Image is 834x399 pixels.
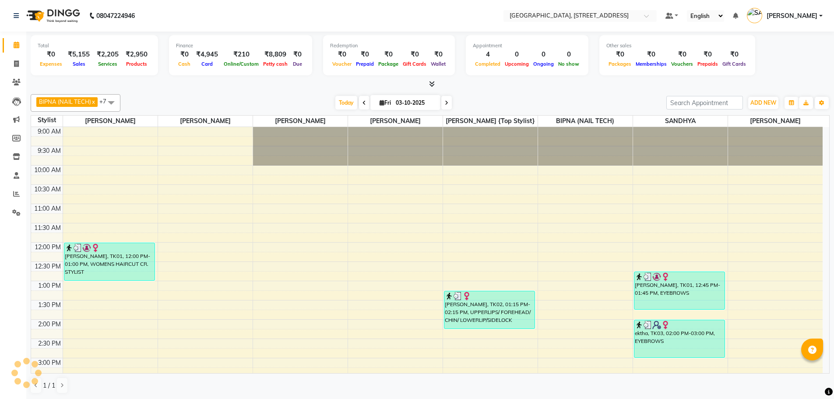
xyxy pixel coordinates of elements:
span: Wallet [429,61,448,67]
div: ₹0 [176,49,193,60]
span: Completed [473,61,503,67]
div: 3:00 PM [36,358,63,367]
div: Stylist [31,116,63,125]
div: ₹0 [401,49,429,60]
div: ₹0 [720,49,748,60]
div: ₹0 [330,49,354,60]
div: ₹5,155 [64,49,93,60]
span: Sales [70,61,88,67]
span: [PERSON_NAME] [767,11,817,21]
div: 2:30 PM [36,339,63,348]
span: Packages [606,61,633,67]
span: Memberships [633,61,669,67]
div: ₹2,205 [93,49,122,60]
span: [PERSON_NAME] [253,116,348,127]
span: Today [335,96,357,109]
div: 9:00 AM [36,127,63,136]
span: Prepaids [695,61,720,67]
span: [PERSON_NAME] [728,116,823,127]
div: 2:00 PM [36,320,63,329]
div: 12:00 PM [33,243,63,252]
div: Total [38,42,151,49]
div: 0 [503,49,531,60]
span: [PERSON_NAME] [158,116,253,127]
div: [PERSON_NAME], TK01, 12:45 PM-01:45 PM, EYEBROWS [634,272,725,309]
div: ₹0 [669,49,695,60]
div: 0 [556,49,581,60]
div: 11:00 AM [32,204,63,213]
div: ₹4,945 [193,49,222,60]
div: 10:00 AM [32,166,63,175]
img: SANJU CHHETRI [747,8,762,23]
div: 9:30 AM [36,146,63,155]
span: Voucher [330,61,354,67]
span: SANDHYA [633,116,728,127]
div: Finance [176,42,305,49]
span: [PERSON_NAME] [63,116,158,127]
span: BIPNA (NAIL TECH) [39,98,91,105]
span: Card [199,61,215,67]
div: ₹0 [376,49,401,60]
div: 0 [531,49,556,60]
div: Redemption [330,42,448,49]
span: Prepaid [354,61,376,67]
span: Vouchers [669,61,695,67]
div: ₹0 [354,49,376,60]
a: x [91,98,95,105]
span: Due [291,61,304,67]
div: [PERSON_NAME], TK01, 12:00 PM-01:00 PM, WOMENS HAIRCUT CR. STYLIST [64,243,155,280]
div: ₹8,809 [261,49,290,60]
span: [PERSON_NAME] {Top stylist} [443,116,538,127]
div: 1:00 PM [36,281,63,290]
div: ₹0 [429,49,448,60]
div: ₹0 [633,49,669,60]
span: 1 / 1 [43,381,55,390]
span: [PERSON_NAME] [348,116,443,127]
div: ₹0 [606,49,633,60]
div: 4 [473,49,503,60]
div: 11:30 AM [32,223,63,233]
span: Gift Cards [401,61,429,67]
div: 10:30 AM [32,185,63,194]
div: ₹0 [695,49,720,60]
input: Search Appointment [666,96,743,109]
span: Package [376,61,401,67]
input: 2025-10-03 [393,96,437,109]
span: Expenses [38,61,64,67]
span: Products [124,61,149,67]
div: ₹0 [38,49,64,60]
div: ₹0 [290,49,305,60]
span: Ongoing [531,61,556,67]
div: 12:30 PM [33,262,63,271]
span: Petty cash [261,61,290,67]
div: ektha, TK03, 02:00 PM-03:00 PM, EYEBROWS [634,320,725,357]
span: Online/Custom [222,61,261,67]
div: Appointment [473,42,581,49]
button: ADD NEW [748,97,778,109]
span: Upcoming [503,61,531,67]
span: BIPNA (NAIL TECH) [538,116,633,127]
span: No show [556,61,581,67]
span: ADD NEW [750,99,776,106]
span: Fri [377,99,393,106]
div: [PERSON_NAME], TK02, 01:15 PM-02:15 PM, UPPERLIPS/ FOREHEAD/ CHIN/ LOWERLIP/SIDELOCK [444,291,535,328]
div: Other sales [606,42,748,49]
span: Cash [176,61,193,67]
span: Gift Cards [720,61,748,67]
div: ₹210 [222,49,261,60]
div: 1:30 PM [36,300,63,310]
b: 08047224946 [96,4,135,28]
span: +7 [99,98,113,105]
img: logo [22,4,82,28]
div: ₹2,950 [122,49,151,60]
span: Services [96,61,120,67]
